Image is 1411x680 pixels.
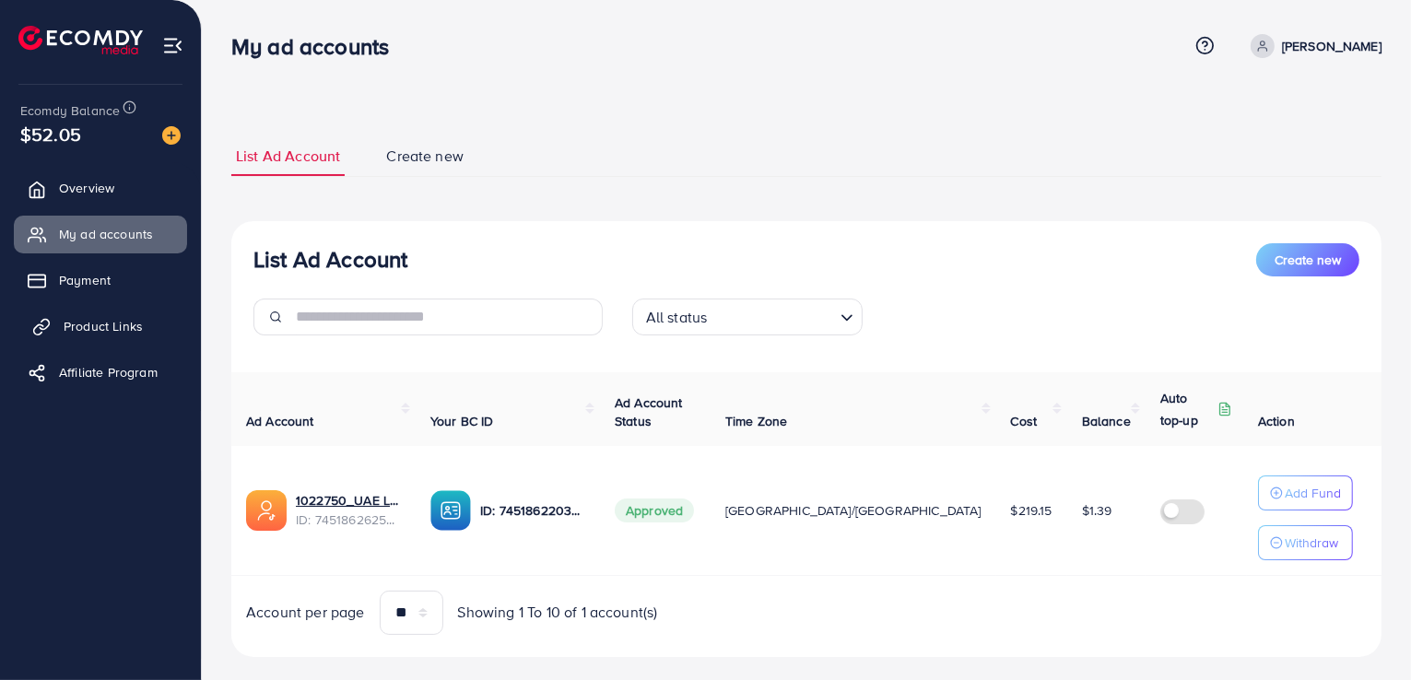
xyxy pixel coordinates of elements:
p: Auto top-up [1160,387,1214,431]
span: $52.05 [20,121,81,147]
img: image [162,126,181,145]
span: ID: 7451862625392214032 [296,510,401,529]
a: Overview [14,170,187,206]
span: Ad Account [246,412,314,430]
img: logo [18,26,143,54]
p: [PERSON_NAME] [1282,35,1382,57]
span: Create new [1275,251,1341,269]
button: Withdraw [1258,525,1353,560]
a: Product Links [14,308,187,345]
h3: My ad accounts [231,33,404,60]
img: ic-ads-acc.e4c84228.svg [246,490,287,531]
span: Account per page [246,602,365,623]
span: $219.15 [1011,501,1052,520]
p: ID: 7451862203302494225 [480,499,585,522]
span: Cost [1011,412,1038,430]
div: <span class='underline'>1022750_UAE LAUNCH_1735021981802</span></br>7451862625392214032 [296,491,401,529]
button: Create new [1256,243,1359,276]
input: Search for option [712,300,832,331]
a: Payment [14,262,187,299]
p: Withdraw [1285,532,1338,554]
div: Search for option [632,299,863,335]
span: Ecomdy Balance [20,101,120,120]
span: List Ad Account [236,146,340,167]
span: Affiliate Program [59,363,158,381]
iframe: Chat [1333,597,1397,666]
span: Payment [59,271,111,289]
button: Add Fund [1258,475,1353,510]
p: Add Fund [1285,482,1341,504]
span: Ad Account Status [615,393,683,430]
img: menu [162,35,183,56]
span: Overview [59,179,114,197]
a: 1022750_UAE LAUNCH_1735021981802 [296,491,401,510]
span: My ad accounts [59,225,153,243]
span: All status [642,304,711,331]
img: ic-ba-acc.ded83a64.svg [430,490,471,531]
span: Action [1258,412,1295,430]
span: $1.39 [1082,501,1112,520]
span: Showing 1 To 10 of 1 account(s) [458,602,658,623]
span: Balance [1082,412,1131,430]
span: Approved [615,498,694,522]
h3: List Ad Account [253,246,407,273]
a: [PERSON_NAME] [1243,34,1382,58]
a: My ad accounts [14,216,187,252]
span: Time Zone [725,412,787,430]
span: Create new [386,146,464,167]
a: Affiliate Program [14,354,187,391]
span: [GEOGRAPHIC_DATA]/[GEOGRAPHIC_DATA] [725,501,982,520]
span: Your BC ID [430,412,494,430]
span: Product Links [64,317,143,335]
